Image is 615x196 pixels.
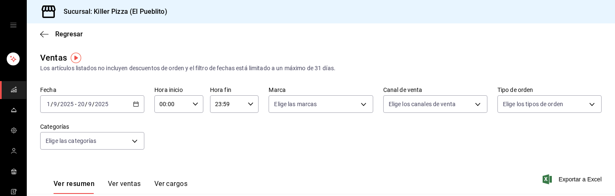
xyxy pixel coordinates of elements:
[71,53,81,63] img: Tooltip marker
[389,100,456,108] span: Elige los canales de venta
[51,101,53,107] span: /
[40,87,144,93] label: Fecha
[57,7,167,17] h3: Sucursal: Killer Pizza (El Pueblito)
[497,87,602,93] label: Tipo de orden
[154,180,188,194] button: Ver cargos
[40,30,83,38] button: Regresar
[77,101,85,107] input: --
[210,87,259,93] label: Hora fin
[75,101,77,107] span: -
[40,124,144,130] label: Categorías
[383,87,487,93] label: Canal de venta
[274,100,317,108] span: Elige las marcas
[503,100,563,108] span: Elige los tipos de orden
[60,101,74,107] input: ----
[57,101,60,107] span: /
[40,64,602,73] div: Los artículos listados no incluyen descuentos de orden y el filtro de fechas está limitado a un m...
[10,22,17,28] button: open drawer
[54,180,187,194] div: navigation tabs
[88,101,92,107] input: --
[92,101,95,107] span: /
[54,180,95,194] button: Ver resumen
[269,87,373,93] label: Marca
[95,101,109,107] input: ----
[85,101,87,107] span: /
[108,180,141,194] button: Ver ventas
[53,101,57,107] input: --
[55,30,83,38] span: Regresar
[154,87,203,93] label: Hora inicio
[46,101,51,107] input: --
[544,174,602,184] button: Exportar a Excel
[46,137,97,145] span: Elige las categorías
[40,51,67,64] div: Ventas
